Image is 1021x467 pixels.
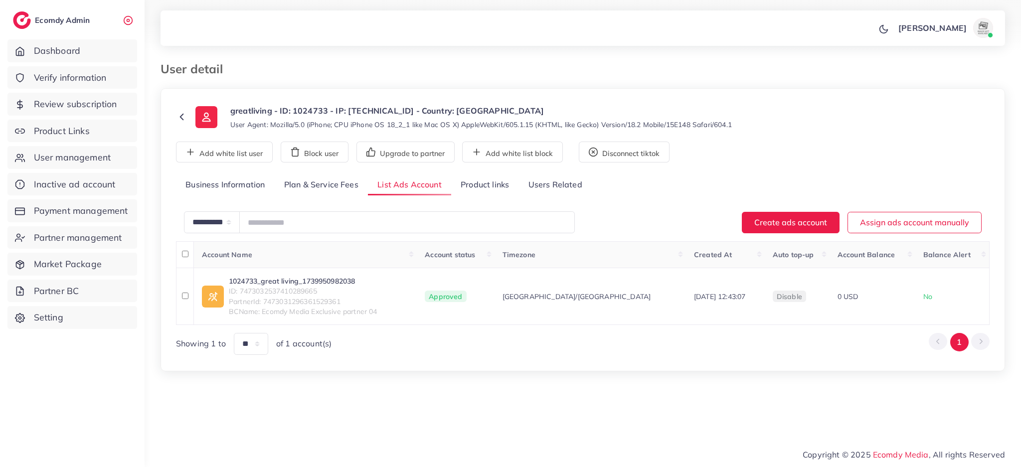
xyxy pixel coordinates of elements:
span: Dashboard [34,44,80,57]
span: Timezone [503,250,535,259]
button: Disconnect tiktok [579,142,670,162]
span: User management [34,151,111,164]
small: User Agent: Mozilla/5.0 (iPhone; CPU iPhone OS 18_2_1 like Mac OS X) AppleWebKit/605.1.15 (KHTML,... [230,120,732,130]
span: ID: 7473032537410289665 [229,286,377,296]
span: of 1 account(s) [276,338,332,349]
span: , All rights Reserved [929,449,1005,461]
span: Payment management [34,204,128,217]
h2: Ecomdy Admin [35,15,92,25]
span: Created At [694,250,732,259]
span: Showing 1 to [176,338,226,349]
a: Setting [7,306,137,329]
img: logo [13,11,31,29]
a: [PERSON_NAME]avatar [893,18,997,38]
span: Inactive ad account [34,178,116,191]
a: Product links [451,174,518,196]
a: Verify information [7,66,137,89]
span: PartnerId: 7473031296361529361 [229,297,377,307]
span: Verify information [34,71,107,84]
a: Inactive ad account [7,173,137,196]
a: Product Links [7,120,137,143]
span: disable [777,292,802,301]
a: Partner management [7,226,137,249]
a: Payment management [7,199,137,222]
a: Plan & Service Fees [275,174,368,196]
button: Block user [281,142,348,162]
img: avatar [973,18,993,38]
button: Upgrade to partner [356,142,455,162]
span: Account status [425,250,475,259]
a: Ecomdy Media [873,450,929,460]
span: Partner management [34,231,122,244]
a: logoEcomdy Admin [13,11,92,29]
span: Balance Alert [923,250,971,259]
span: Market Package [34,258,102,271]
a: Partner BC [7,280,137,303]
a: Dashboard [7,39,137,62]
p: greatliving - ID: 1024733 - IP: [TECHNICAL_ID] - Country: [GEOGRAPHIC_DATA] [230,105,732,117]
a: User management [7,146,137,169]
button: Go to page 1 [950,333,969,351]
span: No [923,292,932,301]
span: Copyright © 2025 [803,449,1005,461]
span: Review subscription [34,98,117,111]
button: Create ads account [742,212,840,233]
span: Account Balance [838,250,895,259]
button: Assign ads account manually [848,212,982,233]
button: Add white list user [176,142,273,162]
ul: Pagination [929,333,990,351]
h3: User detail [161,62,231,76]
img: ic-user-info.36bf1079.svg [195,106,217,128]
img: ic-ad-info.7fc67b75.svg [202,286,224,308]
span: Auto top-up [773,250,814,259]
span: Approved [425,291,466,303]
span: BCName: Ecomdy Media Exclusive partner 04 [229,307,377,316]
a: List Ads Account [368,174,451,196]
button: Add white list block [462,142,563,162]
a: 1024733_great living_1739950982038 [229,276,377,286]
span: [DATE] 12:43:07 [694,292,745,301]
a: Market Package [7,253,137,276]
a: Users Related [518,174,591,196]
span: Setting [34,311,63,324]
a: Review subscription [7,93,137,116]
a: Business Information [176,174,275,196]
span: Product Links [34,125,90,138]
span: Account Name [202,250,252,259]
span: 0 USD [838,292,858,301]
span: Partner BC [34,285,79,298]
span: [GEOGRAPHIC_DATA]/[GEOGRAPHIC_DATA] [503,292,651,302]
p: [PERSON_NAME] [898,22,967,34]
